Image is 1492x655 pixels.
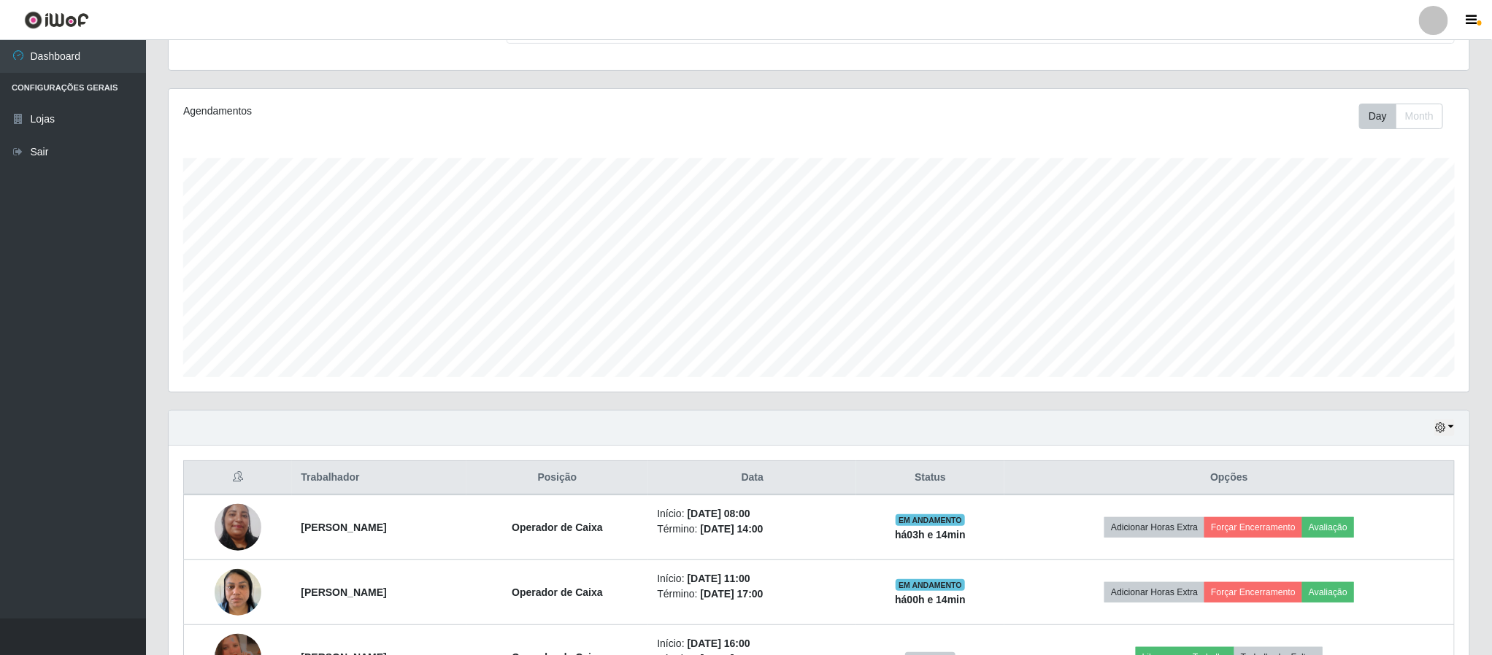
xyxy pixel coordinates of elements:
[1104,582,1204,602] button: Adicionar Horas Extra
[657,586,847,602] li: Término:
[215,561,261,623] img: 1754146149925.jpeg
[1302,517,1354,538] button: Avaliação
[1204,517,1302,538] button: Forçar Encerramento
[1302,582,1354,602] button: Avaliação
[701,588,764,600] time: [DATE] 17:00
[183,104,700,119] div: Agendamentos
[648,461,856,495] th: Data
[896,514,965,526] span: EM ANDAMENTO
[1359,104,1455,129] div: Toolbar with button groups
[1396,104,1443,129] button: Month
[856,461,1004,495] th: Status
[688,573,750,584] time: [DATE] 11:00
[466,461,649,495] th: Posição
[701,523,764,535] time: [DATE] 14:00
[657,522,847,537] li: Término:
[301,522,386,533] strong: [PERSON_NAME]
[657,506,847,522] li: Início:
[301,586,386,598] strong: [PERSON_NAME]
[895,529,966,540] strong: há 03 h e 14 min
[1359,104,1443,129] div: First group
[1104,517,1204,538] button: Adicionar Horas Extra
[512,586,603,598] strong: Operador de Caixa
[895,594,966,605] strong: há 00 h e 14 min
[1204,582,1302,602] button: Forçar Encerramento
[292,461,466,495] th: Trabalhador
[657,571,847,586] li: Início:
[896,579,965,591] span: EM ANDAMENTO
[688,508,750,519] time: [DATE] 08:00
[1359,104,1396,129] button: Day
[688,637,750,649] time: [DATE] 16:00
[24,11,89,29] img: CoreUI Logo
[1004,461,1455,495] th: Opções
[657,636,847,651] li: Início:
[512,522,603,533] strong: Operador de Caixa
[215,478,261,576] img: 1701346720849.jpeg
